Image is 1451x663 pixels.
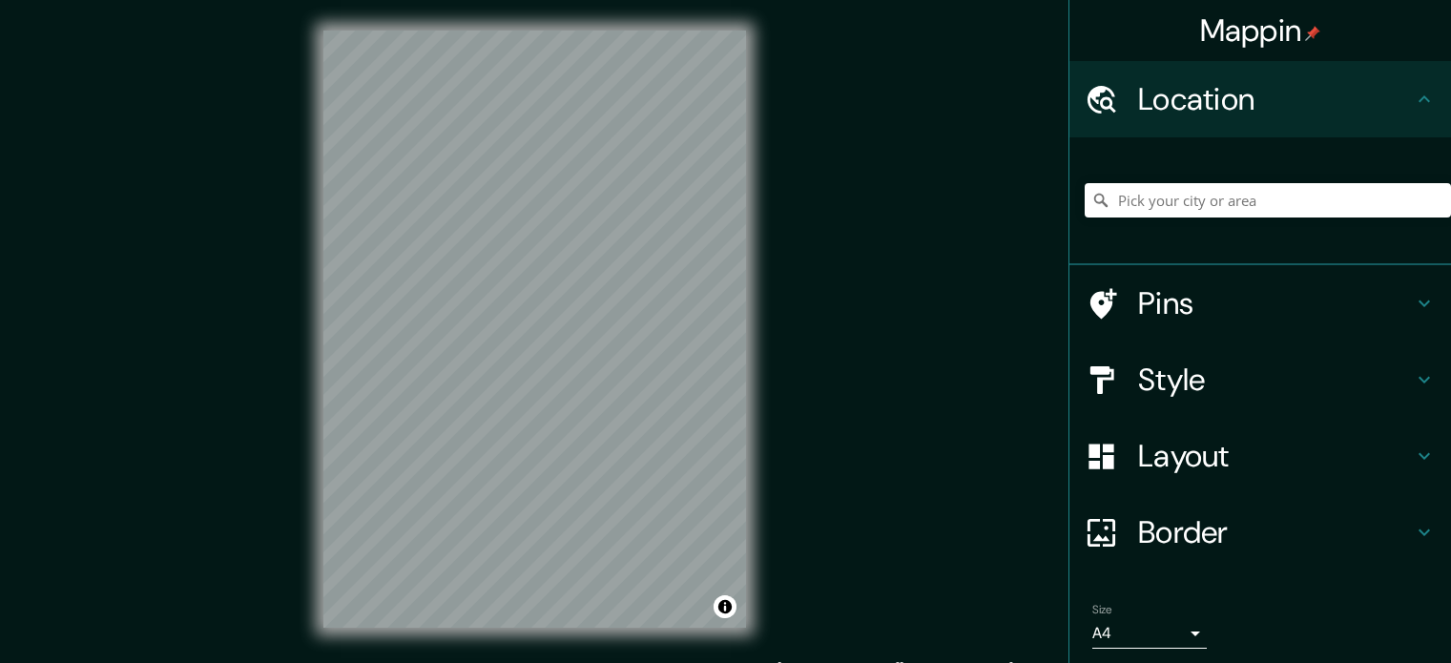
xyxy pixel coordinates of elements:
h4: Style [1138,361,1413,399]
h4: Border [1138,513,1413,551]
div: Border [1069,494,1451,570]
label: Size [1092,602,1112,618]
button: Toggle attribution [714,595,736,618]
input: Pick your city or area [1085,183,1451,218]
h4: Mappin [1200,11,1321,50]
div: Location [1069,61,1451,137]
div: A4 [1092,618,1207,649]
div: Style [1069,342,1451,418]
div: Layout [1069,418,1451,494]
h4: Pins [1138,284,1413,322]
img: pin-icon.png [1305,26,1320,41]
canvas: Map [323,31,746,628]
h4: Location [1138,80,1413,118]
h4: Layout [1138,437,1413,475]
div: Pins [1069,265,1451,342]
